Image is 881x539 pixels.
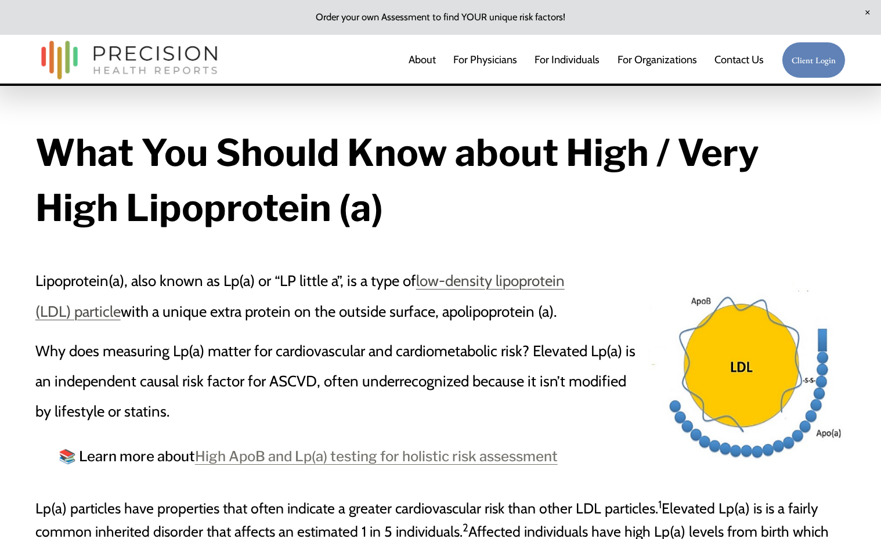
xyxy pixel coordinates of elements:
a: Client Login [782,42,846,78]
a: About [409,48,436,71]
sup: 2 [463,521,468,534]
a: High ApoB and Lp(a) testing for holistic risk assessment [195,448,558,465]
a: Contact Us [714,48,764,71]
p: Why does measuring Lp(a) matter for cardiovascular and cardiometabolic risk? Elevated Lp(a) is an... [35,336,642,426]
a: For Individuals [535,48,600,71]
a: folder dropdown [618,48,697,71]
a: For Physicians [453,48,517,71]
strong: What You Should Know about High / Very High Lipoprotein (a) [35,131,767,230]
span: For Organizations [618,49,697,71]
img: Precision Health Reports [35,35,223,85]
a: low-density lipoprotein (LDL) particle [35,272,565,320]
h4: 📚 Learn more about [59,445,642,468]
sup: 1 [658,498,662,511]
p: Lipoprotein(a), also known as Lp(a) or “LP little a”, is a type of with a unique extra protein on... [35,266,642,326]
